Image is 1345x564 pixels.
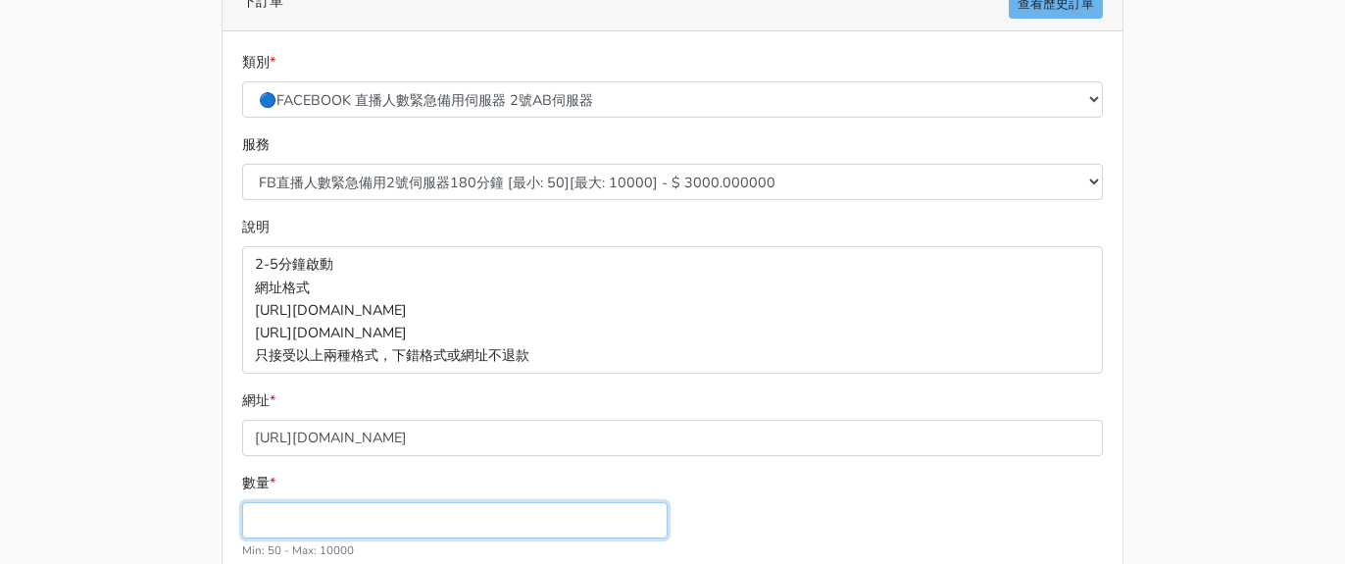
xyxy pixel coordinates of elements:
[242,389,275,412] label: 網址
[242,51,275,74] label: 類別
[242,133,270,156] label: 服務
[242,542,354,558] small: Min: 50 - Max: 10000
[242,472,275,494] label: 數量
[242,420,1103,456] input: 格式為https://www.facebook.com/topfblive/videos/123456789/
[242,216,270,238] label: 說明
[242,246,1103,373] p: 2-5分鐘啟動 網址格式 [URL][DOMAIN_NAME] [URL][DOMAIN_NAME] 只接受以上兩種格式，下錯格式或網址不退款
